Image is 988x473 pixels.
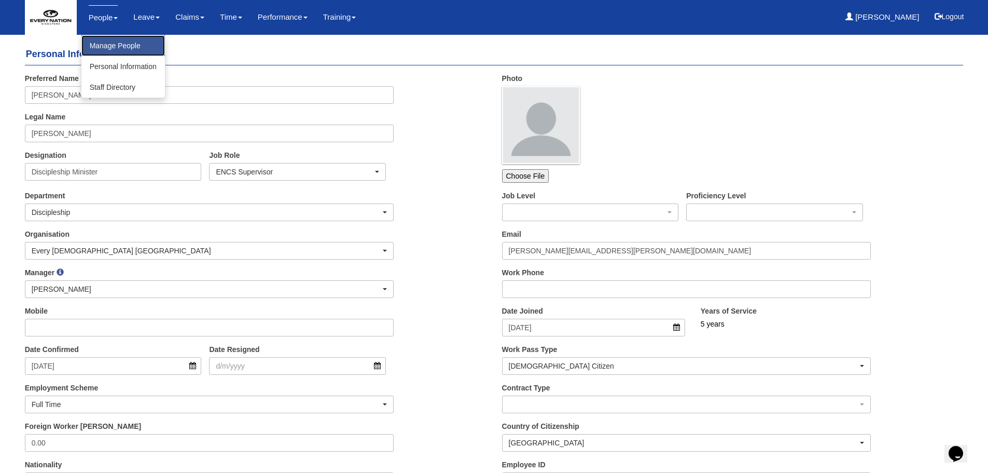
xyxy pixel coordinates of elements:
[502,191,536,201] label: Job Level
[25,280,394,298] button: [PERSON_NAME]
[32,246,381,256] div: Every [DEMOGRAPHIC_DATA] [GEOGRAPHIC_DATA]
[25,344,79,355] label: Date Confirmed
[502,421,579,431] label: Country of Citizenship
[133,5,160,29] a: Leave
[25,242,394,260] button: Every [DEMOGRAPHIC_DATA] [GEOGRAPHIC_DATA]
[209,150,240,160] label: Job Role
[25,421,142,431] label: Foreign Worker [PERSON_NAME]
[209,163,386,181] button: ENCS Supervisor
[32,399,381,410] div: Full Time
[25,112,66,122] label: Legal Name
[509,438,858,448] div: [GEOGRAPHIC_DATA]
[258,5,308,29] a: Performance
[25,150,66,160] label: Designation
[32,284,381,294] div: [PERSON_NAME]
[25,229,69,239] label: Organisation
[686,191,746,201] label: Proficiency Level
[502,344,558,355] label: Work Pass Type
[927,4,971,29] button: Logout
[25,383,99,393] label: Employment Scheme
[25,44,964,65] h4: Personal Information
[25,306,48,316] label: Mobile
[502,434,871,452] button: [GEOGRAPHIC_DATA]
[502,319,685,336] input: d/m/yyyy
[502,229,521,239] label: Email
[502,169,549,183] input: Choose File
[89,5,118,30] a: People
[25,267,55,278] label: Manager
[502,267,544,278] label: Work Phone
[845,5,920,29] a: [PERSON_NAME]
[25,357,202,375] input: d/m/yyyy
[509,361,858,371] div: [DEMOGRAPHIC_DATA] Citizen
[81,56,165,77] a: Personal Information
[209,357,386,375] input: d/m/yyyy
[701,306,757,316] label: Years of Service
[81,35,165,56] a: Manage People
[502,460,546,470] label: Employee ID
[502,306,543,316] label: Date Joined
[25,460,62,470] label: Nationality
[502,383,550,393] label: Contract Type
[216,167,373,177] div: ENCS Supervisor
[209,344,259,355] label: Date Resigned
[944,431,978,463] iframe: chat widget
[701,319,924,329] div: 5 years
[25,73,79,84] label: Preferred Name
[32,207,381,218] div: Discipleship
[323,5,356,29] a: Training
[220,5,242,29] a: Time
[25,204,394,221] button: Discipleship
[502,73,523,84] label: Photo
[25,396,394,413] button: Full Time
[175,5,204,29] a: Claims
[81,77,165,98] a: Staff Directory
[25,191,65,201] label: Department
[502,357,871,375] button: [DEMOGRAPHIC_DATA] Citizen
[502,86,580,164] img: profile.png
